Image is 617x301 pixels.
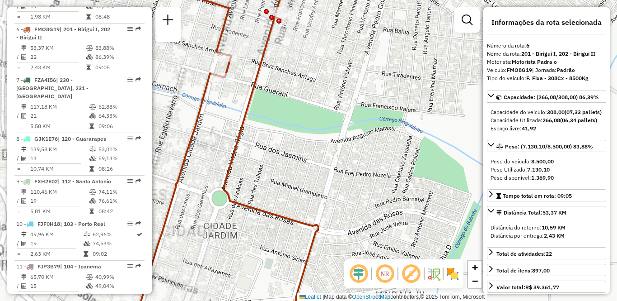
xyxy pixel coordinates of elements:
[487,74,606,82] div: Tipo do veículo:
[472,275,478,287] span: −
[487,140,606,152] a: Peso: (7.130,10/8.500,00) 83,88%
[487,50,606,58] div: Nome da rota:
[468,274,481,288] a: Zoom out
[542,117,560,124] strong: 266,08
[521,50,595,57] strong: 201 - Birigui I, 202 - Birigui II
[565,109,602,115] strong: (07,33 pallets)
[136,178,141,184] em: Rota exportada
[491,116,603,124] div: Capacidade Utilizada:
[60,220,105,227] span: | 103 - Porto Real
[98,187,141,196] td: 74,11%
[95,272,140,282] td: 40,99%
[95,53,140,62] td: 86,39%
[30,43,86,53] td: 53,37 KM
[30,249,83,258] td: 2,63 KM
[95,63,140,72] td: 09:05
[34,178,58,185] span: FXH2E02
[487,66,606,74] div: Veículo:
[544,232,565,239] strong: 2,43 KM
[127,77,133,82] em: Opções
[16,239,21,248] td: /
[16,76,89,100] span: 7 -
[136,263,141,269] em: Rota exportada
[526,42,529,49] strong: 6
[21,104,27,110] i: Distância Total
[98,111,141,120] td: 64,33%
[95,282,140,291] td: 49,04%
[95,12,140,21] td: 08:48
[491,224,603,232] div: Distância do retorno:
[496,267,550,275] div: Total de itens:
[98,102,141,111] td: 62,88%
[86,283,93,289] i: % de utilização da cubagem
[30,207,89,216] td: 5,81 KM
[136,26,141,32] em: Rota exportada
[374,263,396,285] span: Ocultar NR
[127,263,133,269] em: Opções
[16,263,101,270] span: 11 -
[496,250,552,257] span: Total de atividades:
[98,207,141,216] td: 08:42
[560,117,597,124] strong: (06,34 pallets)
[16,135,106,142] span: 8 -
[30,230,83,239] td: 49,96 KM
[89,113,96,119] i: % de utilização da cubagem
[30,53,86,62] td: 22
[531,158,554,165] strong: 8.500,00
[16,122,21,131] td: =
[30,63,86,72] td: 2,43 KM
[30,145,89,154] td: 139,58 KM
[136,77,141,82] em: Rota exportada
[21,198,27,204] i: Total de Atividades
[89,124,94,129] i: Tempo total em rota
[299,294,321,300] a: Leaflet
[58,135,106,142] span: | 120 - Guararapes
[89,104,96,110] i: % de utilização do peso
[89,198,96,204] i: % de utilização da cubagem
[89,166,94,172] i: Tempo total em rota
[86,45,93,51] i: % de utilização do peso
[21,113,27,119] i: Total de Atividades
[127,178,133,184] em: Opções
[95,292,140,301] td: 08:47
[92,230,136,239] td: 62,96%
[136,136,141,141] em: Rota exportada
[95,43,140,53] td: 83,88%
[137,232,142,237] i: Rota otimizada
[522,125,536,132] strong: 41,92
[491,174,603,182] div: Peso disponível:
[487,189,606,201] a: Tempo total em rota: 09:05
[127,26,133,32] em: Opções
[487,206,606,218] a: Distância Total:53,37 KM
[487,42,606,50] div: Número da rota:
[487,58,606,66] div: Motorista:
[86,54,93,60] i: % de utilização da cubagem
[89,147,96,152] i: % de utilização do peso
[21,147,27,152] i: Distância Total
[542,209,566,216] span: 53,37 KM
[92,239,136,248] td: 74,53%
[30,12,86,21] td: 1,98 KM
[547,109,565,115] strong: 308,00
[16,207,21,216] td: =
[16,154,21,163] td: /
[30,164,89,173] td: 10,74 KM
[16,63,21,72] td: =
[16,282,21,291] td: /
[458,11,476,29] a: Exibir filtros
[21,189,27,195] i: Distância Total
[89,156,96,161] i: % de utilização da cubagem
[16,76,89,100] span: | 230 - [GEOGRAPHIC_DATA], 231 - [GEOGRAPHIC_DATA]
[136,221,141,226] em: Rota exportada
[400,263,422,285] span: Exibir rótulo
[30,154,89,163] td: 13
[503,192,572,199] span: Tempo total em rota: 09:05
[30,196,89,205] td: 19
[546,250,552,257] strong: 22
[86,14,91,19] i: Tempo total em rota
[491,108,603,116] div: Capacidade do veículo:
[98,145,141,154] td: 53,01%
[491,232,603,240] div: Distância por entrega:
[445,267,460,281] img: Exibir/Ocultar setores
[16,26,110,41] span: | 201 - Birigui I, 202 - Birigui II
